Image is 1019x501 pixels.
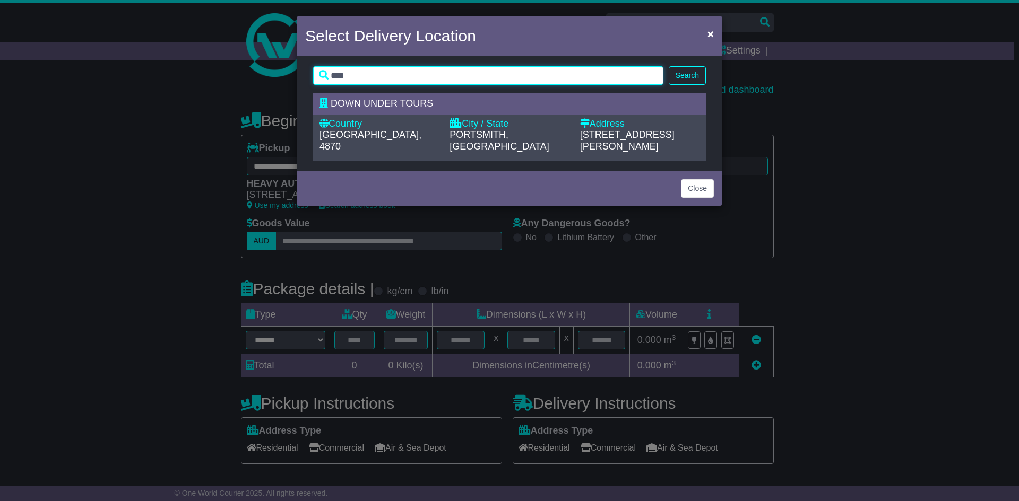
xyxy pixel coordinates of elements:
button: Close [702,23,719,45]
span: [STREET_ADDRESS][PERSON_NAME] [580,129,675,152]
div: Address [580,118,700,130]
span: × [707,28,714,40]
button: Close [681,179,714,198]
div: Country [319,118,439,130]
button: Search [669,66,706,85]
h4: Select Delivery Location [305,24,476,48]
span: [GEOGRAPHIC_DATA], 4870 [319,129,421,152]
span: DOWN UNDER TOURS [331,98,433,109]
div: City / State [450,118,569,130]
span: PORTSMITH, [GEOGRAPHIC_DATA] [450,129,549,152]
